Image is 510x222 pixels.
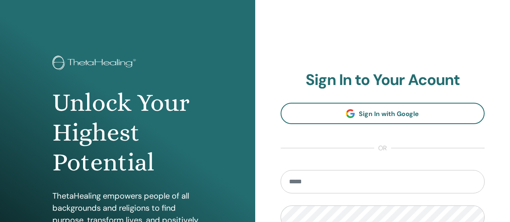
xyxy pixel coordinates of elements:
span: or [374,143,391,153]
span: Sign In with Google [359,110,419,118]
h1: Unlock Your Highest Potential [52,88,202,178]
a: Sign In with Google [281,103,485,124]
h2: Sign In to Your Acount [281,71,485,89]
